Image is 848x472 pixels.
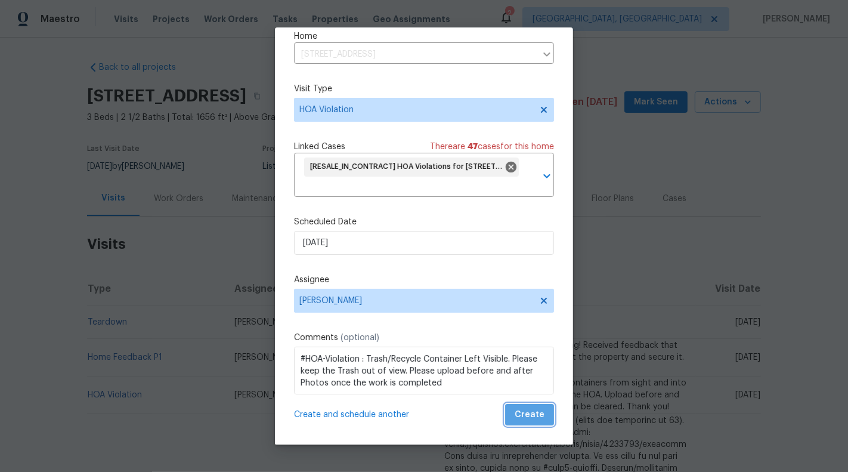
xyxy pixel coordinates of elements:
span: Create [515,408,544,422]
textarea: #HOA-Violation : Trash/Recycle Container Left Visible. Please keep the Trash out of view. Please ... [294,347,554,394]
input: M/D/YYYY [294,231,554,255]
label: Home [294,30,554,42]
span: [RESALE_IN_CONTRACT] HOA Violations for [STREET_ADDRESS] [310,162,508,172]
span: Linked Cases [294,141,345,153]
label: Comments [294,332,554,344]
label: Assignee [294,274,554,286]
button: Open [538,168,555,184]
span: [PERSON_NAME] [299,296,533,306]
span: (optional) [341,334,379,342]
span: There are case s for this home [430,141,554,153]
input: Enter in an address [294,45,536,64]
span: Create and schedule another [294,409,409,421]
span: 47 [468,143,478,151]
label: Visit Type [294,83,554,95]
span: HOA Violation [299,104,531,116]
button: Create [505,404,554,426]
label: Scheduled Date [294,216,554,228]
div: [RESALE_IN_CONTRACT] HOA Violations for [STREET_ADDRESS] [304,158,519,177]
